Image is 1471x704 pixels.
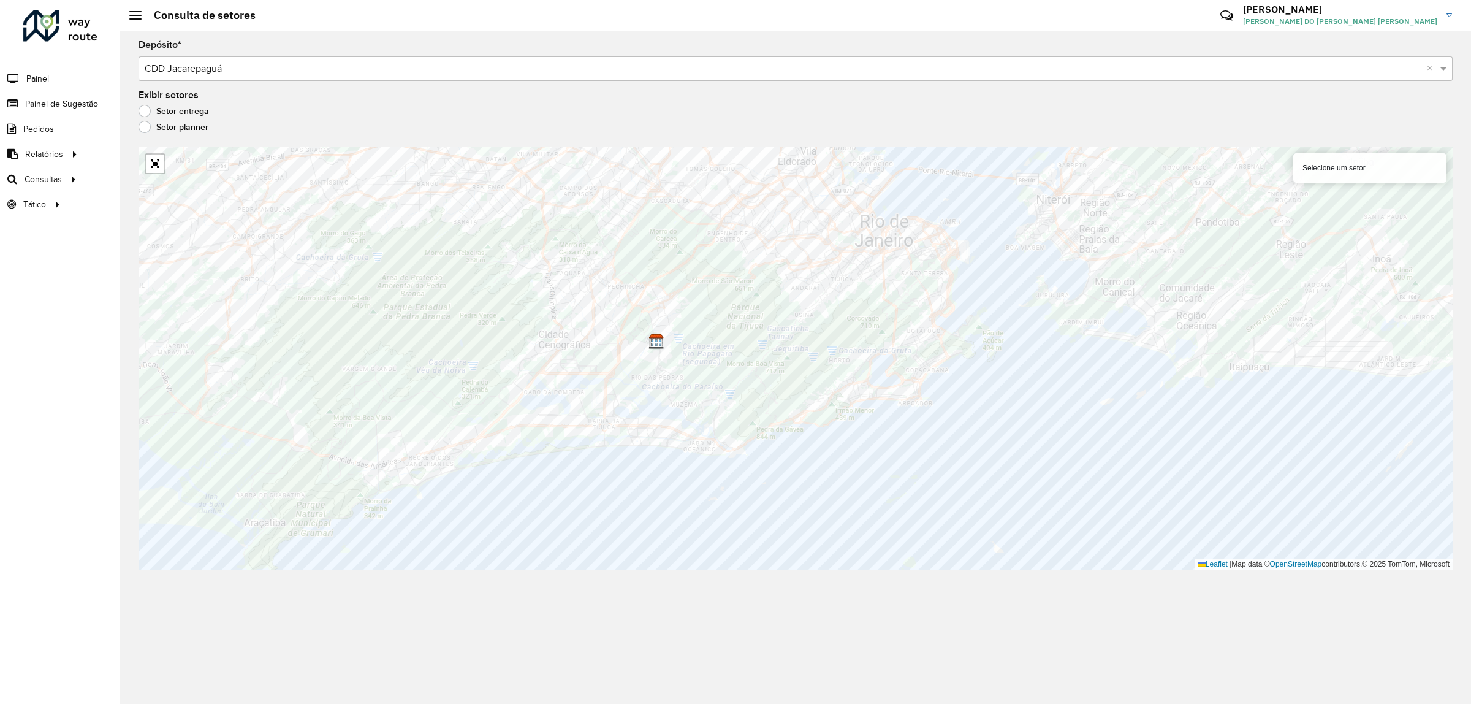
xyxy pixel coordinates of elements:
span: Painel [26,72,49,85]
a: Abrir mapa em tela cheia [146,155,164,173]
span: Relatórios [25,148,63,161]
span: Painel de Sugestão [25,98,98,110]
div: Selecione um setor [1293,153,1446,183]
h3: [PERSON_NAME] [1243,4,1437,15]
span: Pedidos [23,123,54,136]
div: Map data © contributors,© 2025 TomTom, Microsoft [1195,559,1453,570]
a: Contato Rápido [1214,2,1240,29]
h2: Consulta de setores [142,9,256,22]
label: Depósito [139,37,181,52]
span: Clear all [1427,61,1437,76]
label: Setor planner [139,121,208,133]
label: Exibir setores [139,88,199,102]
label: Setor entrega [139,105,209,117]
a: OpenStreetMap [1270,560,1322,568]
a: Leaflet [1198,560,1228,568]
span: [PERSON_NAME] DO [PERSON_NAME] [PERSON_NAME] [1243,16,1437,27]
span: | [1230,560,1231,568]
span: Consultas [25,173,62,186]
span: Tático [23,198,46,211]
